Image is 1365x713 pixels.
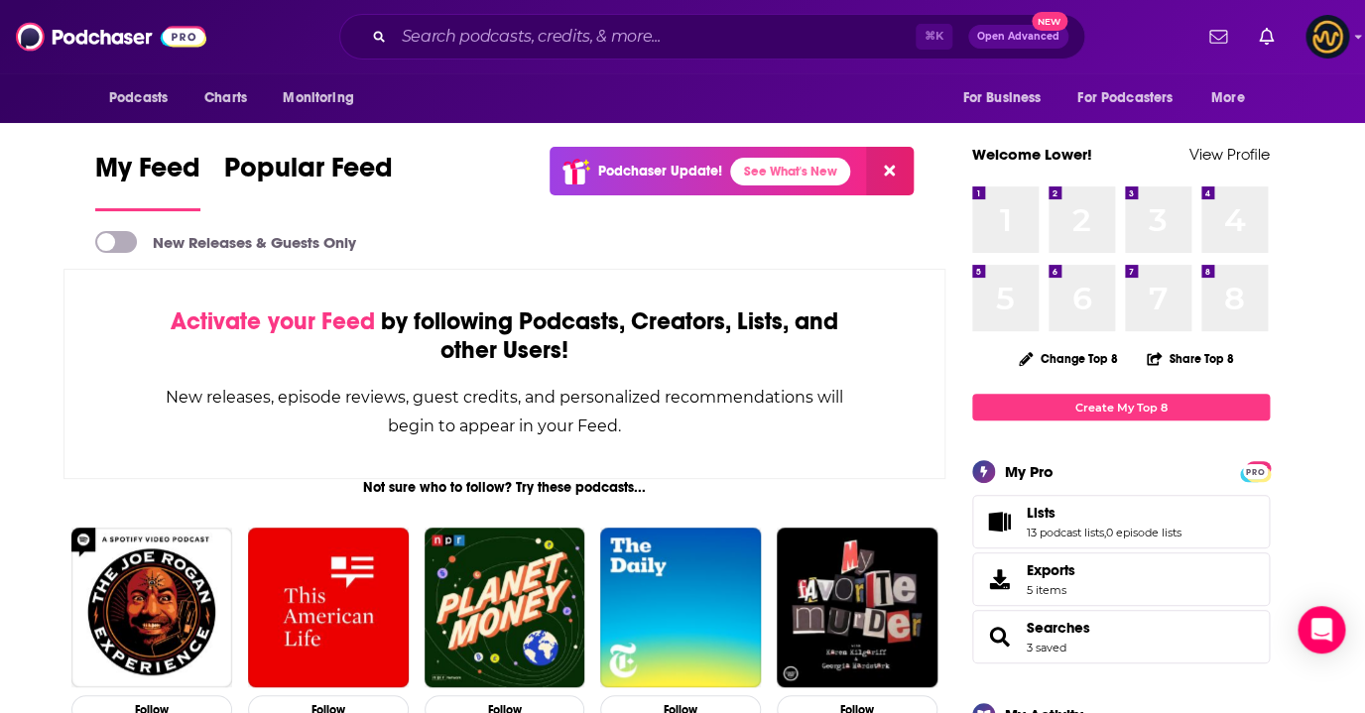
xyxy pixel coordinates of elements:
[71,528,232,688] img: The Joe Rogan Experience
[1305,15,1349,59] span: Logged in as LowerStreet
[1211,84,1245,112] span: More
[224,151,393,211] a: Popular Feed
[979,508,1019,535] a: Lists
[1197,79,1270,117] button: open menu
[164,307,845,365] div: by following Podcasts, Creators, Lists, and other Users!
[1027,583,1075,597] span: 5 items
[1027,561,1075,579] span: Exports
[394,21,916,53] input: Search podcasts, credits, & more...
[95,231,356,253] a: New Releases & Guests Only
[204,84,247,112] span: Charts
[109,84,168,112] span: Podcasts
[1007,346,1130,371] button: Change Top 8
[1146,339,1235,378] button: Share Top 8
[948,79,1065,117] button: open menu
[977,32,1059,42] span: Open Advanced
[1077,84,1173,112] span: For Podcasters
[972,394,1270,420] a: Create My Top 8
[224,151,393,196] span: Popular Feed
[968,25,1068,49] button: Open AdvancedNew
[171,306,374,336] span: Activate your Feed
[248,528,409,688] img: This American Life
[1027,504,1181,522] a: Lists
[425,528,585,688] img: Planet Money
[1005,462,1054,481] div: My Pro
[1027,504,1055,522] span: Lists
[191,79,259,117] a: Charts
[1027,526,1104,539] a: 13 podcast lists
[1189,145,1270,164] a: View Profile
[1027,619,1090,637] a: Searches
[972,552,1270,606] a: Exports
[1027,641,1066,654] a: 3 saved
[1104,526,1106,539] span: ,
[916,24,952,50] span: ⌘ K
[972,145,1092,164] a: Welcome Lower!
[1064,79,1201,117] button: open menu
[283,84,353,112] span: Monitoring
[1106,526,1181,539] a: 0 episode lists
[269,79,379,117] button: open menu
[95,79,193,117] button: open menu
[1305,15,1349,59] button: Show profile menu
[979,565,1019,593] span: Exports
[1305,15,1349,59] img: User Profile
[598,163,722,179] p: Podchaser Update!
[777,528,937,688] img: My Favorite Murder with Karen Kilgariff and Georgia Hardstark
[1032,12,1067,31] span: New
[730,158,850,185] a: See What's New
[95,151,200,211] a: My Feed
[1251,20,1282,54] a: Show notifications dropdown
[63,479,945,496] div: Not sure who to follow? Try these podcasts...
[972,610,1270,663] span: Searches
[979,623,1019,651] a: Searches
[1243,464,1267,479] span: PRO
[600,528,761,688] img: The Daily
[1201,20,1235,54] a: Show notifications dropdown
[972,495,1270,548] span: Lists
[1298,606,1345,654] div: Open Intercom Messenger
[1243,463,1267,478] a: PRO
[164,383,845,440] div: New releases, episode reviews, guest credits, and personalized recommendations will begin to appe...
[962,84,1041,112] span: For Business
[95,151,200,196] span: My Feed
[16,18,206,56] img: Podchaser - Follow, Share and Rate Podcasts
[339,14,1085,59] div: Search podcasts, credits, & more...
